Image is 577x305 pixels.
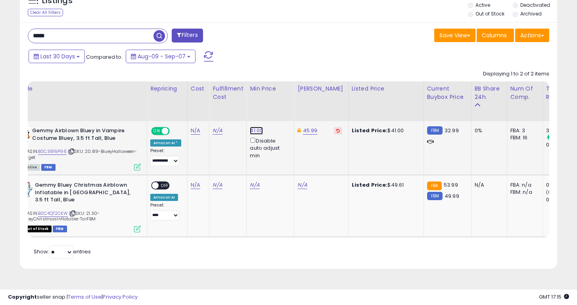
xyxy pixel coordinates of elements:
[191,85,206,93] div: Cost
[427,126,443,135] small: FBM
[150,194,178,201] div: Amazon AI
[34,248,91,255] span: Show: entries
[434,29,475,42] button: Save View
[159,182,171,189] span: OFF
[477,29,514,42] button: Columns
[475,181,501,189] div: N/A
[213,181,222,189] a: N/A
[138,52,186,60] span: Aug-09 - Sep-07
[150,203,181,220] div: Preset:
[41,164,56,171] span: FBM
[510,189,537,196] div: FBM: n/a
[150,139,181,147] div: Amazon AI *
[250,136,288,159] div: Disable auto adjust min
[445,127,459,134] span: 32.99
[515,29,549,42] button: Actions
[546,189,557,195] small: (0%)
[427,85,468,101] div: Current Buybox Price
[191,127,200,135] a: N/A
[22,148,137,160] span: | SKU: 20.89-BlueyHalloween-Target
[103,293,138,301] a: Privacy Policy
[297,85,345,93] div: [PERSON_NAME]
[427,192,443,200] small: FBM
[38,148,67,155] a: B0C3816P96
[32,127,128,144] b: Gemmy Airblown Bluey in Vampire Costume Bluey, 3.5 ft Tall, Blue
[445,192,459,200] span: 49.99
[150,148,181,166] div: Preset:
[475,2,490,8] label: Active
[8,293,37,301] strong: Copyright
[38,210,68,217] a: B0C4QT2CKW
[20,85,144,93] div: Title
[510,181,537,189] div: FBA: n/a
[35,181,131,206] b: Gemmy Bluey Christmas Airblown Inflatable in [GEOGRAPHIC_DATA], 3.5 ft Tall, Blue
[510,134,537,141] div: FBM: 16
[475,85,504,101] div: BB Share 24h.
[28,9,63,16] div: Clear All Filters
[483,70,549,78] div: Displaying 1 to 2 of 2 items
[22,210,100,222] span: | SKU: 21.30-BlueyChristmasInflatable-TarFBM
[22,127,141,170] div: ASIN:
[475,127,501,134] div: 0%
[191,181,200,189] a: N/A
[213,85,243,101] div: Fulfillment Cost
[152,128,162,135] span: ON
[250,181,259,189] a: N/A
[126,50,196,63] button: Aug-09 - Sep-07
[352,85,420,93] div: Listed Price
[539,293,569,301] span: 2025-10-8 17:15 GMT
[520,10,542,17] label: Archived
[352,127,388,134] b: Listed Price:
[546,85,575,101] div: Total Rev.
[22,164,40,171] span: All listings currently available for purchase on Amazon
[444,181,458,189] span: 53.99
[427,181,442,190] small: FBA
[250,85,291,93] div: Min Price
[172,29,203,42] button: Filters
[352,127,418,134] div: $41.00
[150,85,184,93] div: Repricing
[475,10,504,17] label: Out of Stock
[352,181,388,189] b: Listed Price:
[482,31,507,39] span: Columns
[22,226,52,232] span: All listings that are currently out of stock and unavailable for purchase on Amazon
[68,293,102,301] a: Terms of Use
[213,127,222,135] a: N/A
[250,127,263,135] a: 41.00
[510,85,539,101] div: Num of Comp.
[303,127,318,135] a: 45.99
[86,53,123,61] span: Compared to:
[40,52,75,60] span: Last 30 Days
[510,127,537,134] div: FBA: 3
[297,181,307,189] a: N/A
[352,181,418,189] div: $49.61
[8,293,138,301] div: seller snap | |
[22,181,141,232] div: ASIN:
[53,226,67,232] span: FBM
[520,2,550,8] label: Deactivated
[169,128,181,135] span: OFF
[29,50,85,63] button: Last 30 Days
